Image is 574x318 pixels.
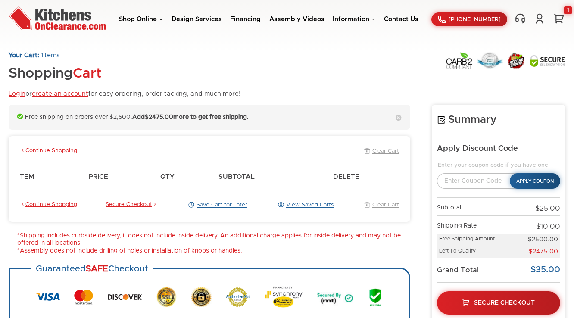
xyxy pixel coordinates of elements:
img: Secure [191,287,212,307]
div: 1 [564,6,572,14]
img: Synchrony Bank [265,286,303,308]
a: Information [333,16,375,22]
a: [PHONE_NUMBER] [431,12,507,26]
img: Visa [36,293,60,301]
img: Lowest Price Guarantee [477,52,503,69]
a: Save Cart for Later [186,201,247,209]
td: Shipping Rate [437,216,516,234]
span: $2500.00 [528,237,558,243]
a: Contact Us [384,16,418,22]
img: Secure Order [507,52,525,69]
li: *Assembly does not include drilling of holes or installation of knobs or handles. [17,247,410,255]
span: 1 [41,52,43,59]
img: Carb2 Compliant [446,52,473,69]
img: Discover [108,291,142,303]
a: Secure Checkout [437,291,560,315]
span: $2475.00 [145,114,173,120]
p: items [9,52,240,60]
a: Shop Online [119,16,163,22]
a: View Saved Carts [276,201,334,209]
a: Design Services [172,16,222,22]
a: Clear Cart [362,201,399,209]
a: Secure Checkout [106,201,158,209]
h4: Summary [437,113,560,126]
img: MasterCard [74,290,93,305]
a: Financing [230,16,261,22]
div: Free shipping on orders over $2,500. [9,105,410,130]
button: Apply Coupon [510,173,560,189]
a: Continue Shopping [20,147,77,155]
span: $2475.00 [529,249,558,255]
img: AES 256 Bit [368,286,383,308]
legend: Enter your coupon code if you have one [437,162,560,169]
h3: Guaranteed Checkout [31,259,153,279]
a: Clear Cart [362,147,399,155]
img: Secured by MT [317,286,353,308]
a: Assembly Videos [269,16,324,22]
h5: Apply Discount Code [437,144,560,154]
a: Login [9,90,25,97]
td: Left To Qualify [437,246,516,258]
input: Enter Coupon Code [437,173,523,189]
td: Free Shipping Amount [437,234,516,246]
img: Authorize.net [226,287,250,307]
td: Subtotal [437,198,516,216]
a: create an account [32,90,88,97]
td: Grand Total [437,258,516,282]
span: $10.00 [536,223,560,230]
span: Secure Checkout [474,300,535,306]
th: Subtotal [214,164,329,190]
th: Price [84,164,156,190]
img: Kitchens On Clearance [9,6,106,30]
img: Secure SSL Encyption [529,54,565,67]
strong: SAFE [86,265,108,273]
a: 1 [552,13,565,24]
th: Delete [329,164,410,190]
li: *Shipping includes curbside delivery, it does not include inside delivery. An additional charge a... [17,232,410,247]
h1: Shopping [9,66,240,81]
strong: Your Cart: [9,52,39,59]
span: $35.00 [530,265,560,274]
span: $25.00 [535,205,560,212]
strong: Add more to get free shipping. [132,114,249,120]
p: or for easy ordering, order tacking, and much more! [9,90,240,98]
span: Cart [73,67,101,81]
th: Item [9,164,84,190]
a: Continue Shopping [20,201,77,209]
img: SSL [156,286,177,308]
th: Qty [156,164,214,190]
span: [PHONE_NUMBER] [449,17,501,22]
